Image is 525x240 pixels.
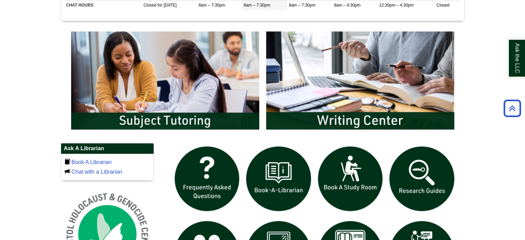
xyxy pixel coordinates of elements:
a: Chat with a Librarian [71,169,122,175]
h2: Ask A Librarian [61,143,154,154]
span: Closed [436,3,449,8]
div: slideshow [68,28,458,136]
img: Subject Tutoring Information [68,28,263,133]
img: frequently asked questions [171,143,243,215]
img: Writing Center Information [263,28,458,133]
span: 8am – 7:30pm [289,3,315,8]
span: 8am – 7:30pm [198,3,225,8]
span: 12:30pm – 4:30pm [379,3,414,8]
a: Back to Top [501,104,523,113]
span: 8am – 4:30pm [334,3,361,8]
img: book a study room icon links to book a study room web page [314,143,386,215]
span: 8am – 7:30pm [244,3,270,8]
span: Closed [144,3,156,8]
span: for [DATE] [157,3,176,8]
img: Book a Librarian icon links to book a librarian web page [243,143,314,215]
td: CHAT HOURS [65,1,142,10]
a: Book A Librarian [71,159,112,165]
img: Research Guides icon links to research guides web page [386,143,458,215]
